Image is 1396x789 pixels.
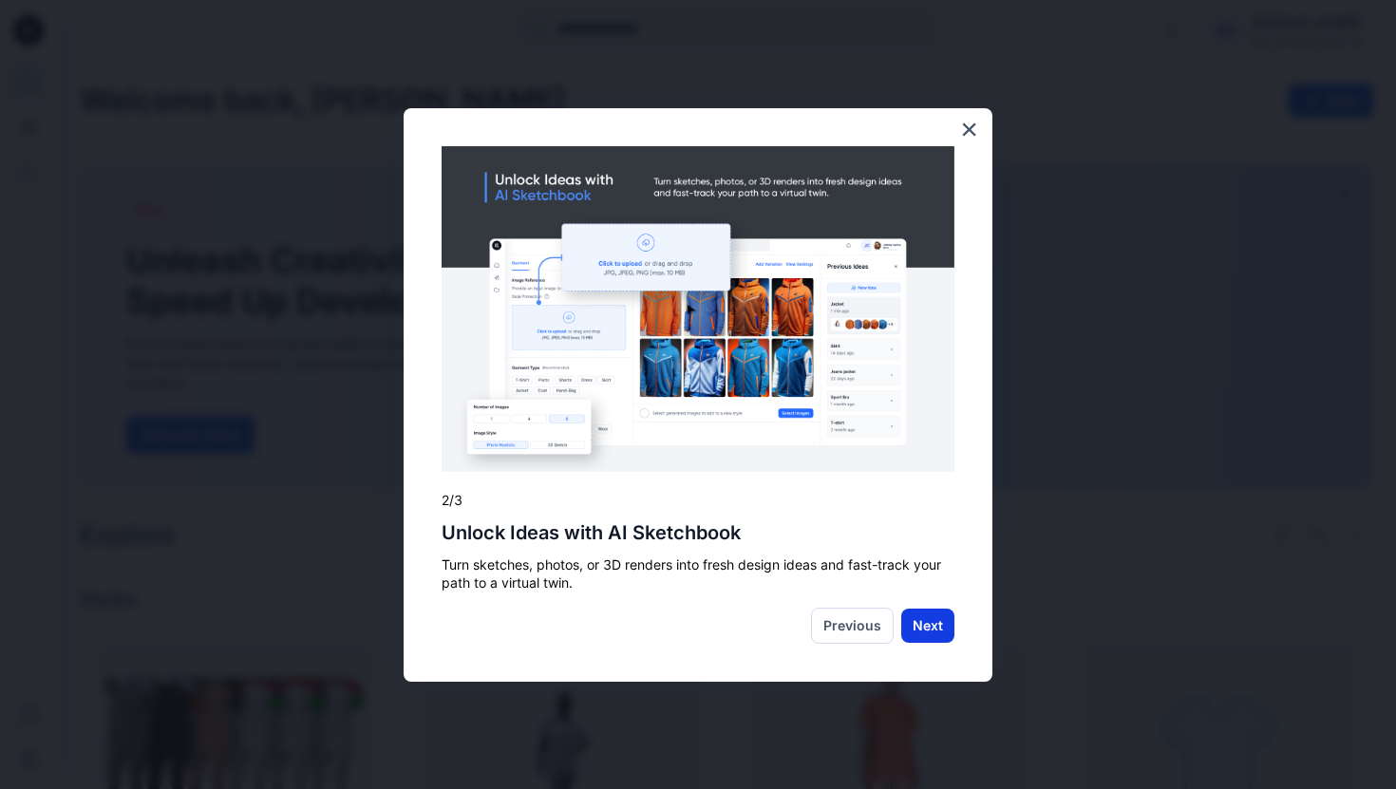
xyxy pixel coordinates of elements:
button: Close [960,114,978,144]
p: Turn sketches, photos, or 3D renders into fresh design ideas and fast-track your path to a virtua... [442,555,954,592]
button: Next [901,609,954,643]
button: Previous [811,608,894,644]
h2: Unlock Ideas with AI Sketchbook [442,521,954,544]
p: 2/3 [442,491,954,510]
